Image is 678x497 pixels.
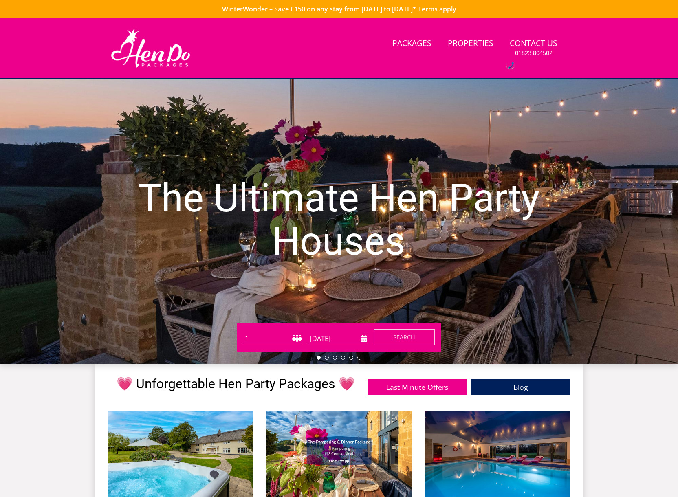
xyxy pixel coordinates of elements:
img: Hen Do Packages [108,28,194,68]
h1: The Ultimate Hen Party Houses [102,161,577,279]
a: Last Minute Offers [368,379,467,395]
img: hfpfyWBK5wQHBAGPgDf9c6qAYOxxMAAAAASUVORK5CYII= [508,62,514,69]
small: 01823 804502 [515,49,553,57]
span: Search [393,333,415,341]
h1: 💗 Unforgettable Hen Party Packages 💗 [117,377,355,391]
input: Arrival Date [308,332,367,345]
a: Contact Us01823 804502 [506,35,561,61]
a: Packages [389,35,435,53]
button: Search [374,329,435,345]
a: Blog [471,379,570,395]
a: Properties [445,35,497,53]
div: Call: 01823 804502 [506,62,514,69]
